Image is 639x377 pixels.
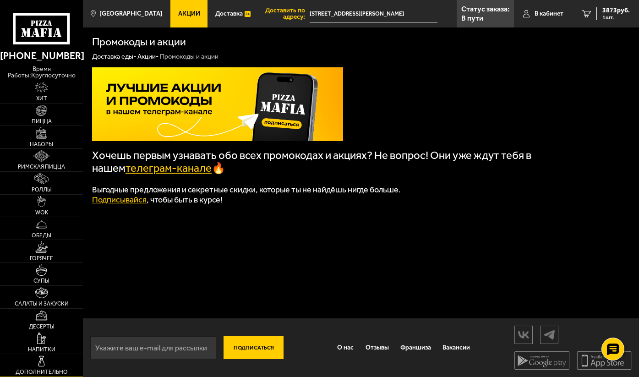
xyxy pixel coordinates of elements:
[18,164,65,169] span: Римская пицца
[32,187,52,192] span: Роллы
[602,15,630,20] span: 1 шт.
[92,149,531,175] span: Хочешь первым узнавать обо всех промокодах и акциях? Не вопрос! Они уже ждут тебя в нашем 🔥
[28,347,55,352] span: Напитки
[33,278,49,284] span: Супы
[332,337,360,358] a: О нас
[541,327,558,343] img: tg
[224,336,284,359] button: Подписаться
[29,324,55,329] span: Десерты
[92,37,186,47] h1: Промокоды и акции
[16,369,68,375] span: Дополнительно
[515,327,532,343] img: vk
[35,210,48,215] span: WOK
[99,11,163,17] span: [GEOGRAPHIC_DATA]
[215,11,243,17] span: Доставка
[461,15,483,22] p: В пути
[126,162,212,175] a: телеграм-канале
[30,256,53,261] span: Горячее
[360,337,394,358] a: Отзывы
[461,5,509,13] p: Статус заказа:
[245,9,251,19] img: 15daf4d41897b9f0e9f617042186c801.svg
[92,52,136,60] a: Доставка еды-
[437,337,475,358] a: Вакансии
[92,185,401,195] span: Выгодные предложения и секретные скидки, которые ты не найдёшь нигде больше.
[36,96,47,101] span: Хит
[310,5,437,22] input: Ваш адрес доставки
[137,52,158,60] a: Акции-
[602,7,630,14] span: 3873 руб.
[92,195,223,205] span: , чтобы быть в курсе!
[15,301,69,306] span: Салаты и закуски
[160,52,218,61] div: Промокоды и акции
[92,67,343,141] img: 1024x1024
[92,195,147,205] a: Подписывайся
[90,336,216,359] input: Укажите ваш e-mail для рассылки
[394,337,437,358] a: Франшиза
[535,11,563,17] span: В кабинет
[32,233,51,238] span: Обеды
[258,7,310,20] span: Доставить по адресу:
[30,142,53,147] span: Наборы
[178,11,200,17] span: Акции
[32,119,52,124] span: Пицца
